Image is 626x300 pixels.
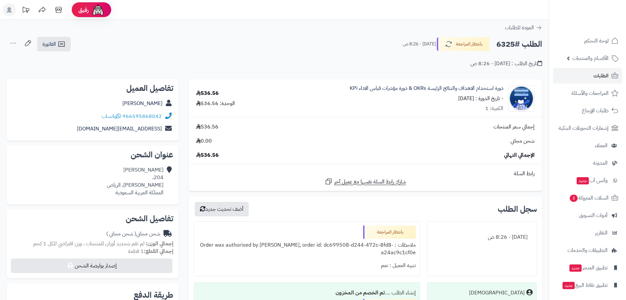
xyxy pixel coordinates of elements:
h2: تفاصيل الشحن [12,215,173,223]
span: الطلبات [593,71,609,80]
a: الفاتورة [37,37,71,51]
h2: تفاصيل العميل [12,84,173,92]
span: لوحة التحكم [584,36,609,45]
span: الأقسام والمنتجات [572,54,609,63]
button: إصدار بوليصة الشحن [11,259,172,273]
div: الكمية: 1 [485,105,503,112]
div: الوحدة: 536.56 [196,100,235,107]
a: السلات المتروكة3 [553,190,622,206]
span: 0.00 [196,137,212,145]
div: [DEMOGRAPHIC_DATA] [469,289,525,297]
a: تطبيق نقاط البيعجديد [553,277,622,293]
span: تطبيق المتجر [569,263,608,272]
span: إجمالي سعر المنتجات [493,123,535,131]
span: طلبات الإرجاع [582,106,609,115]
div: [DATE] - 8:26 ص [431,231,533,244]
span: وآتس آب [576,176,608,185]
a: [PERSON_NAME] [122,99,163,107]
span: إشعارات التحويلات البنكية [559,123,609,133]
span: 3 [570,195,578,202]
span: جديد [563,282,575,289]
a: [EMAIL_ADDRESS][DOMAIN_NAME] [77,125,162,133]
span: أدوات التسويق [579,211,608,220]
strong: إجمالي القطع: [144,247,173,255]
span: الفاتورة [42,40,56,48]
a: تحديثات المنصة [17,3,34,18]
h3: سجل الطلب [498,205,537,213]
span: جديد [569,264,582,272]
a: طلبات الإرجاع [553,103,622,119]
a: أدوات التسويق [553,207,622,223]
span: 536.56 [196,151,219,159]
a: العملاء [553,138,622,153]
span: جديد [577,177,589,184]
h2: عنوان الشحن [12,151,173,159]
a: شارك رابط السلة نفسها مع عميل آخر [325,177,406,186]
a: وآتس آبجديد [553,173,622,188]
a: واتساب [102,112,121,120]
span: شارك رابط السلة نفسها مع عميل آخر [334,178,406,186]
div: ملاحظات : Order was authorised by [PERSON_NAME], order id: dc699508-d244-472c-8fd8-a24ac9c1cf0e [198,239,416,259]
a: تطبيق المتجرجديد [553,260,622,276]
span: العودة للطلبات [505,24,534,32]
div: 536.56 [196,90,219,97]
a: التطبيقات والخدمات [553,242,622,258]
span: السلات المتروكة [569,193,609,203]
span: 536.56 [196,123,218,131]
span: ( شحن مجاني ) [106,230,136,238]
span: العملاء [595,141,608,150]
a: المراجعات والأسئلة [553,85,622,101]
span: رفيق [78,6,89,14]
span: المراجعات والأسئلة [571,89,609,98]
a: لوحة التحكم [553,33,622,49]
span: المدونة [593,158,608,168]
a: إشعارات التحويلات البنكية [553,120,622,136]
b: تم الخصم من المخزون [336,289,385,297]
div: رابط السلة [191,170,539,177]
span: تطبيق نقاط البيع [562,281,608,290]
span: شحن مجاني [511,137,535,145]
button: أضف تحديث جديد [195,202,249,216]
div: تنبيه العميل : نعم [198,259,416,272]
strong: إجمالي الوزن: [146,240,173,248]
a: الطلبات [553,68,622,84]
div: إنشاء الطلب .... [198,286,416,299]
a: التقارير [553,225,622,241]
div: تاريخ الطلب : [DATE] - 8:26 ص [470,60,542,68]
a: 966595868042 [122,112,162,120]
span: الإجمالي النهائي [504,151,535,159]
h2: الطلب #6325 [496,38,542,51]
h2: طريقة الدفع [134,291,173,299]
a: العودة للطلبات [505,24,542,32]
small: [DATE] - 8:26 ص [403,41,436,47]
img: logo-2.png [581,5,620,19]
div: [PERSON_NAME] 204، [PERSON_NAME]، الرياض المملكة العربية السعودية [107,166,163,196]
a: دورة استخدام الاهداف والنتائج الرئيسة OKRs & دورة مؤشرات قياس الاداء KPi [350,85,503,92]
small: - تاريخ الدورة : [DATE] [458,95,503,102]
span: التطبيقات والخدمات [567,246,608,255]
span: التقارير [595,228,608,237]
img: ai-face.png [91,3,105,16]
span: لم تقم بتحديد أوزان للمنتجات ، وزن افتراضي للكل 1 كجم [33,240,144,248]
small: 1 قطعة [128,247,173,255]
div: شحن مجاني [106,230,160,238]
button: بانتظار المراجعة [437,37,489,51]
a: المدونة [553,155,622,171]
img: 1753710685-%D8%AF%D9%88%D8%B1%D8%A9-%D8%A7%D8%B3%D8%AA%D8%AE%D8%AF%D8%A7%D9%85-%D8%A7%D9%84%D8%A7... [509,85,534,112]
div: بانتظار المراجعة [363,226,416,239]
